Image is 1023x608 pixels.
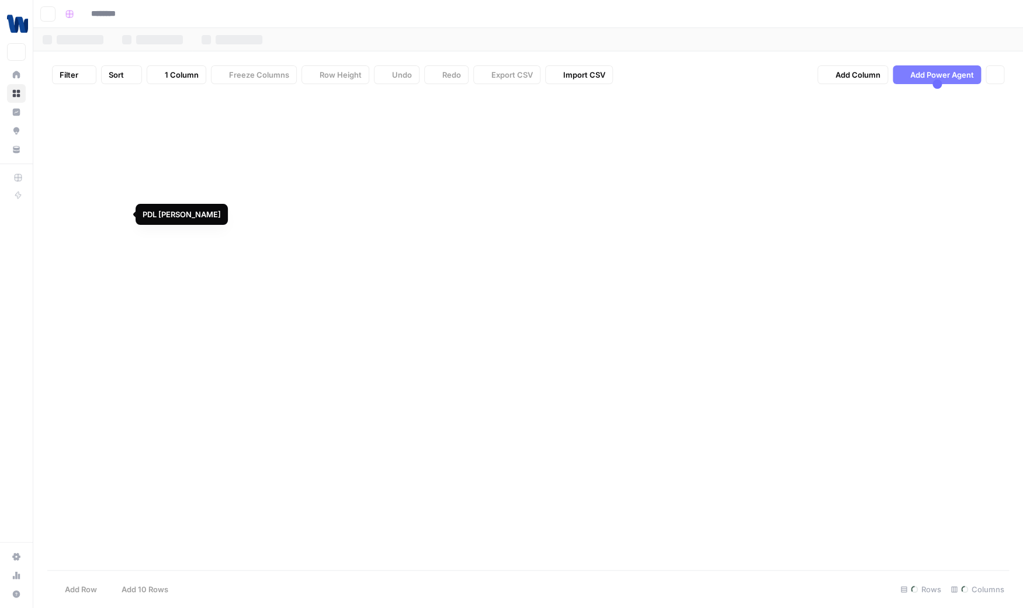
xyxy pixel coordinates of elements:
[65,583,97,595] span: Add Row
[229,69,289,81] span: Freeze Columns
[7,103,26,121] a: Insights
[104,580,175,599] button: Add 10 Rows
[946,580,1009,599] div: Columns
[52,65,96,84] button: Filter
[910,69,974,81] span: Add Power Agent
[47,580,104,599] button: Add Row
[7,585,26,603] button: Help + Support
[491,69,533,81] span: Export CSV
[817,65,888,84] button: Add Column
[893,65,981,84] button: Add Power Agent
[7,84,26,103] a: Browse
[109,69,124,81] span: Sort
[835,69,880,81] span: Add Column
[60,69,78,81] span: Filter
[320,69,362,81] span: Row Height
[7,547,26,566] a: Settings
[392,69,412,81] span: Undo
[7,566,26,585] a: Usage
[545,65,613,84] button: Import CSV
[473,65,540,84] button: Export CSV
[7,13,28,34] img: Wyndly Logo
[424,65,469,84] button: Redo
[563,69,605,81] span: Import CSV
[165,69,199,81] span: 1 Column
[211,65,297,84] button: Freeze Columns
[7,121,26,140] a: Opportunities
[442,69,461,81] span: Redo
[301,65,369,84] button: Row Height
[374,65,419,84] button: Undo
[147,65,206,84] button: 1 Column
[101,65,142,84] button: Sort
[7,140,26,159] a: Your Data
[896,580,946,599] div: Rows
[122,583,168,595] span: Add 10 Rows
[7,9,26,39] button: Workspace: Wyndly
[7,65,26,84] a: Home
